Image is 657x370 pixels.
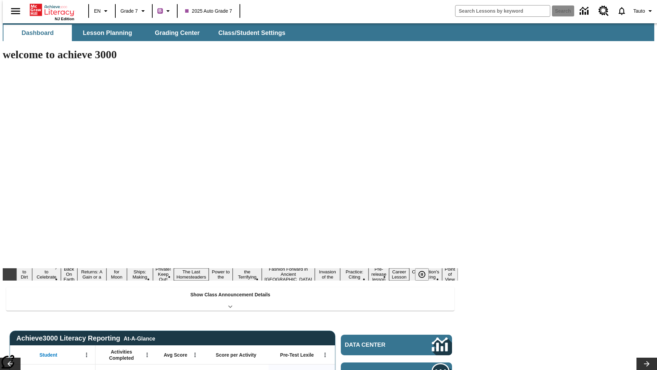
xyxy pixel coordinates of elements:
a: Data Center [341,335,452,355]
button: Slide 2 Get Ready to Celebrate Juneteenth! [32,263,61,286]
span: Avg Score [164,352,187,358]
span: EN [94,8,101,15]
span: Achieve3000 Literacy Reporting [16,334,155,342]
span: Tauto [633,8,645,15]
span: NJ Edition [55,17,74,21]
span: B [158,7,162,15]
button: Slide 8 The Last Homesteaders [174,268,209,281]
button: Slide 11 Fashion Forward in Ancient Rome [262,266,315,283]
button: Slide 1 Born to Dirt Bike [16,263,32,286]
button: Open side menu [5,1,26,21]
button: Slide 16 The Constitution's Balancing Act [409,263,442,286]
span: Score per Activity [216,352,257,358]
div: Pause [415,268,436,281]
button: Open Menu [320,350,330,360]
p: Show Class Announcement Details [190,291,270,298]
div: SubNavbar [3,23,654,41]
button: Open Menu [142,350,152,360]
div: Home [30,2,74,21]
span: Student [39,352,57,358]
button: Lesson Planning [73,25,142,41]
span: Grade 7 [120,8,138,15]
button: Slide 14 Pre-release lesson [369,266,389,283]
button: Slide 9 Solar Power to the People [209,263,233,286]
button: Slide 5 Time for Moon Rules? [106,263,127,286]
button: Slide 7 Private! Keep Out! [153,266,174,283]
span: Data Center [345,342,409,348]
button: Grading Center [143,25,211,41]
button: Class/Student Settings [213,25,291,41]
div: SubNavbar [3,25,292,41]
div: Show Class Announcement Details [6,287,454,311]
a: Home [30,3,74,17]
button: Lesson carousel, Next [636,358,657,370]
a: Notifications [613,2,631,20]
h1: welcome to achieve 3000 [3,48,458,61]
span: Activities Completed [99,349,144,361]
button: Slide 3 Back On Earth [61,266,77,283]
span: Pre-Test Lexile [280,352,314,358]
a: Data Center [576,2,594,21]
button: Slide 12 The Invasion of the Free CD [315,263,340,286]
button: Profile/Settings [631,5,657,17]
div: At-A-Glance [124,334,155,342]
button: Slide 15 Career Lesson [389,268,409,281]
button: Grade: Grade 7, Select a grade [118,5,150,17]
button: Open Menu [190,350,200,360]
button: Dashboard [3,25,72,41]
button: Slide 6 Cruise Ships: Making Waves [127,263,153,286]
span: 2025 Auto Grade 7 [185,8,232,15]
button: Pause [415,268,429,281]
button: Slide 17 Point of View [442,266,458,283]
button: Language: EN, Select a language [91,5,113,17]
button: Boost Class color is purple. Change class color [155,5,175,17]
input: search field [455,5,550,16]
button: Slide 4 Free Returns: A Gain or a Drain? [77,263,107,286]
a: Resource Center, Will open in new tab [594,2,613,20]
button: Slide 10 Attack of the Terrifying Tomatoes [233,263,262,286]
button: Slide 13 Mixed Practice: Citing Evidence [340,263,369,286]
button: Open Menu [81,350,92,360]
